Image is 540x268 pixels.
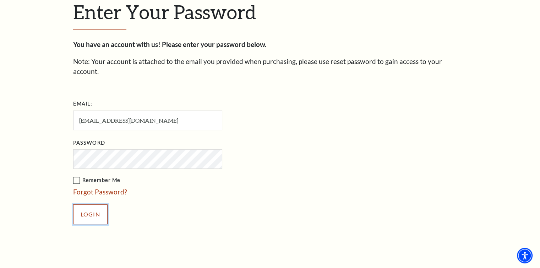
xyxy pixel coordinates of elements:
[73,204,108,224] input: Submit button
[73,0,256,23] span: Enter Your Password
[73,176,293,185] label: Remember Me
[73,139,105,148] label: Password
[162,40,266,48] strong: Please enter your password below.
[73,57,467,77] p: Note: Your account is attached to the email you provided when purchasing, please use reset passwo...
[73,40,160,48] strong: You have an account with us!
[517,248,533,263] div: Accessibility Menu
[73,111,222,130] input: Required
[73,100,93,108] label: Email:
[73,188,127,196] a: Forgot Password?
